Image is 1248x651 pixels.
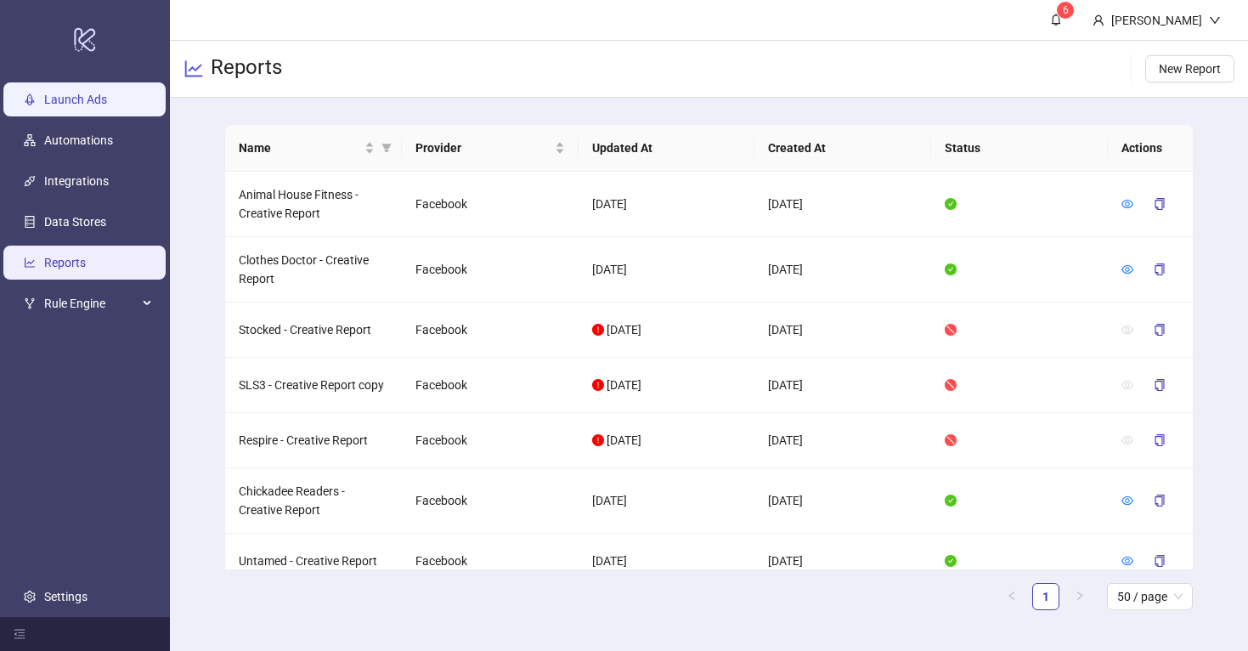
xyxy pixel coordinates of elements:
[1159,62,1221,76] span: New Report
[1154,434,1166,446] span: copy
[945,434,957,446] span: stop
[402,413,579,468] td: Facebook
[1154,324,1166,336] span: copy
[1108,125,1193,172] th: Actions
[592,379,604,391] span: exclamation-circle
[225,358,402,413] td: SLS3 - Creative Report copy
[44,174,109,188] a: Integrations
[44,256,86,269] a: Reports
[1154,263,1166,275] span: copy
[592,324,604,336] span: exclamation-circle
[184,59,204,79] span: line-chart
[225,468,402,534] td: Chickadee Readers - Creative Report
[1209,14,1221,26] span: down
[945,324,957,336] span: stop
[1066,583,1093,610] li: Next Page
[225,413,402,468] td: Respire - Creative Report
[402,237,579,303] td: Facebook
[1154,495,1166,507] span: copy
[1093,14,1104,26] span: user
[1121,197,1133,211] a: eye
[1140,316,1179,343] button: copy
[1104,11,1209,30] div: [PERSON_NAME]
[225,303,402,358] td: Stocked - Creative Report
[1154,198,1166,210] span: copy
[945,379,957,391] span: stop
[1121,494,1133,507] a: eye
[931,125,1108,172] th: Status
[945,263,957,275] span: check-circle
[754,468,931,534] td: [DATE]
[579,172,755,237] td: [DATE]
[1121,263,1133,275] span: eye
[754,534,931,589] td: [DATE]
[1121,198,1133,210] span: eye
[1154,379,1166,391] span: copy
[607,378,641,392] span: [DATE]
[607,323,641,337] span: [DATE]
[754,303,931,358] td: [DATE]
[1121,554,1133,568] a: eye
[1121,324,1133,336] span: eye
[1154,555,1166,567] span: copy
[239,139,361,157] span: Name
[415,139,551,157] span: Provider
[1033,584,1059,609] a: 1
[592,434,604,446] span: exclamation-circle
[402,534,579,589] td: Facebook
[378,135,395,161] span: filter
[1140,427,1179,454] button: copy
[225,125,402,172] th: Name
[1057,2,1074,19] sup: 6
[1007,591,1017,601] span: left
[607,433,641,447] span: [DATE]
[754,358,931,413] td: [DATE]
[44,215,106,229] a: Data Stores
[44,286,138,320] span: Rule Engine
[1140,190,1179,218] button: copy
[381,143,392,153] span: filter
[44,93,107,106] a: Launch Ads
[402,358,579,413] td: Facebook
[1032,583,1059,610] li: 1
[1121,495,1133,507] span: eye
[402,468,579,534] td: Facebook
[1121,379,1133,391] span: eye
[44,590,88,603] a: Settings
[945,495,957,507] span: check-circle
[14,628,25,640] span: menu-fold
[225,534,402,589] td: Untamed - Creative Report
[402,125,579,172] th: Provider
[1050,14,1062,25] span: bell
[579,534,755,589] td: [DATE]
[579,468,755,534] td: [DATE]
[1066,583,1093,610] button: right
[754,172,931,237] td: [DATE]
[402,303,579,358] td: Facebook
[1140,487,1179,514] button: copy
[402,172,579,237] td: Facebook
[1121,263,1133,276] a: eye
[754,125,931,172] th: Created At
[1140,371,1179,399] button: copy
[211,54,282,83] h3: Reports
[579,237,755,303] td: [DATE]
[945,555,957,567] span: check-circle
[1140,256,1179,283] button: copy
[1121,434,1133,446] span: eye
[24,297,36,309] span: fork
[1063,4,1069,16] span: 6
[1121,555,1133,567] span: eye
[44,133,113,147] a: Automations
[1075,591,1085,601] span: right
[1107,583,1193,610] div: Page Size
[998,583,1025,610] button: left
[225,237,402,303] td: Clothes Doctor - Creative Report
[225,172,402,237] td: Animal House Fitness - Creative Report
[1145,55,1234,82] button: New Report
[945,198,957,210] span: check-circle
[1140,547,1179,575] button: copy
[754,237,931,303] td: [DATE]
[1117,584,1183,609] span: 50 / page
[754,413,931,468] td: [DATE]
